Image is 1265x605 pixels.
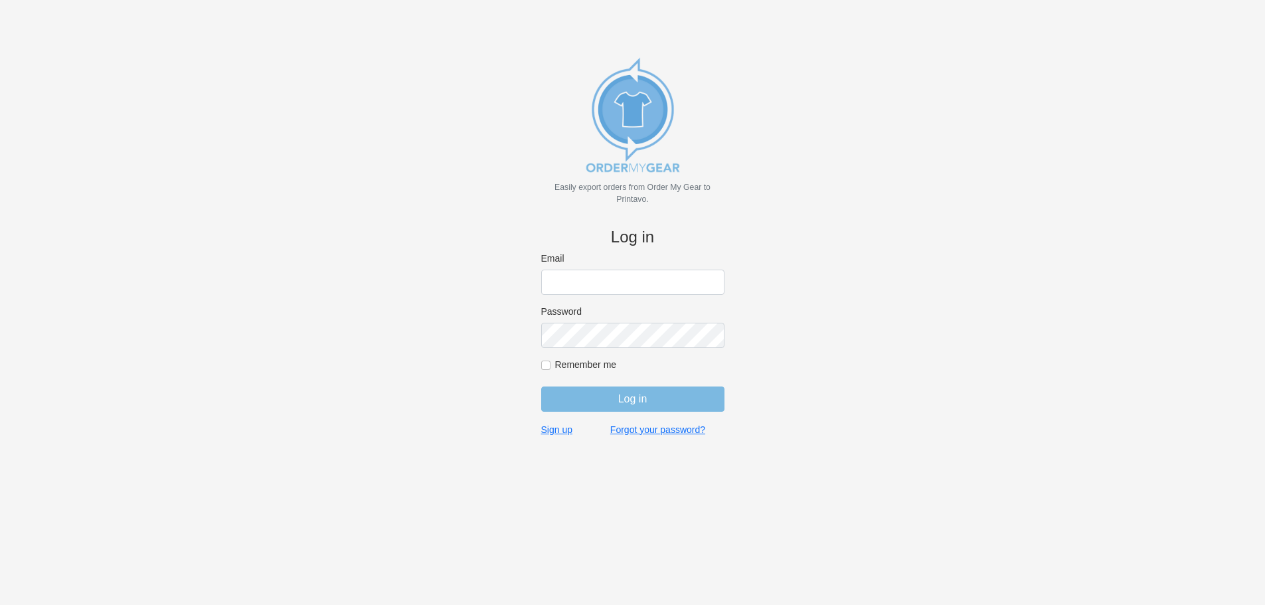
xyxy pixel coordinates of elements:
[555,359,724,371] label: Remember me
[541,252,724,264] label: Email
[541,228,724,247] h4: Log in
[541,305,724,317] label: Password
[541,424,572,436] a: Sign up
[566,48,699,181] img: new_omg_export_logo-652582c309f788888370c3373ec495a74b7b3fc93c8838f76510ecd25890bcc4.png
[610,424,705,436] a: Forgot your password?
[541,387,724,412] input: Log in
[541,181,724,205] p: Easily export orders from Order My Gear to Printavo.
